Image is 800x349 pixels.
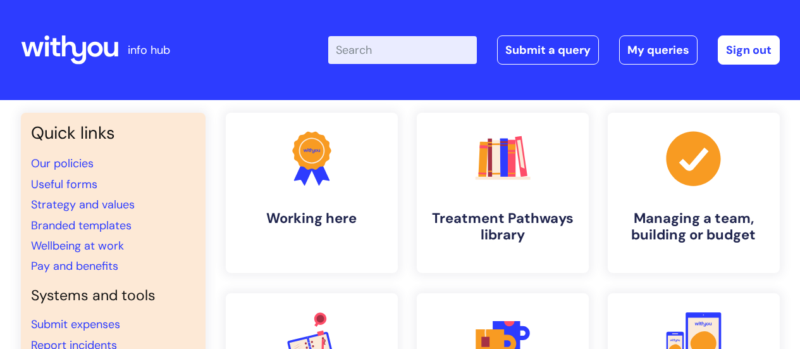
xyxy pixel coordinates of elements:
a: Treatment Pathways library [417,113,589,273]
p: info hub [128,40,170,60]
h4: Managing a team, building or budget [618,210,770,244]
div: | - [328,35,780,65]
a: Managing a team, building or budget [608,113,780,273]
a: Sign out [718,35,780,65]
h4: Working here [236,210,388,227]
a: Useful forms [31,177,97,192]
a: Submit expenses [31,317,120,332]
a: Strategy and values [31,197,135,212]
a: Submit a query [497,35,599,65]
a: Working here [226,113,398,273]
h3: Quick links [31,123,195,143]
a: Wellbeing at work [31,238,124,253]
a: Our policies [31,156,94,171]
a: Pay and benefits [31,258,118,274]
a: Branded templates [31,218,132,233]
input: Search [328,36,477,64]
a: My queries [619,35,698,65]
h4: Systems and tools [31,287,195,305]
h4: Treatment Pathways library [427,210,579,244]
